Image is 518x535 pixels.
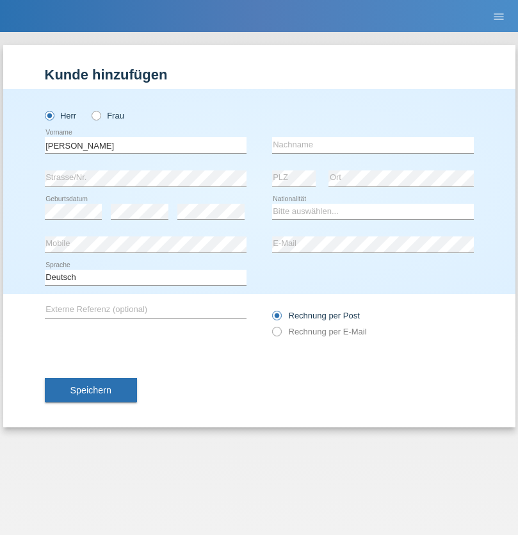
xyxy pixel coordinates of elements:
[45,67,474,83] h1: Kunde hinzufügen
[45,111,53,119] input: Herr
[92,111,124,120] label: Frau
[272,311,360,320] label: Rechnung per Post
[92,111,100,119] input: Frau
[272,327,280,343] input: Rechnung per E-Mail
[45,378,137,402] button: Speichern
[486,12,512,20] a: menu
[70,385,111,395] span: Speichern
[492,10,505,23] i: menu
[45,111,77,120] label: Herr
[272,327,367,336] label: Rechnung per E-Mail
[272,311,280,327] input: Rechnung per Post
